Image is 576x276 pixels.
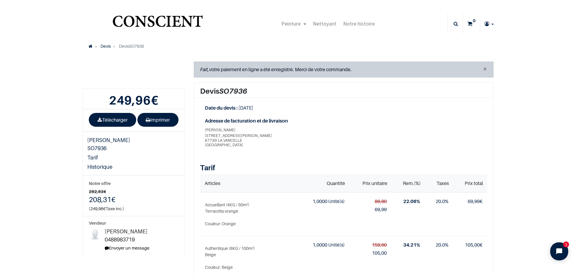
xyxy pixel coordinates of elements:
[89,206,124,211] small: ( Taxe inc.)
[545,237,573,265] iframe: Tidio Chat
[105,245,149,250] a: Envoyer un message
[238,105,253,111] span: [DATE]
[354,241,387,249] div: 159,60
[89,220,106,226] strong: Vendeur
[111,43,144,50] li: SO7936
[483,65,487,73] button: Annuler
[90,206,103,211] span: 249,96
[83,162,143,171] a: Historique
[90,206,106,211] span: €
[200,163,487,172] h3: Tarif
[88,44,92,49] a: Accueil
[313,198,327,204] span: 1,0000
[463,13,480,34] a: 0
[205,245,292,270] a: Authentique (8KG / 100m²)Beige Couleur: Beige
[105,228,147,235] span: [PERSON_NAME]
[205,202,292,227] a: Accueillant (4KG / 50m²)Terracotta orangé Couleur: Orange
[83,135,143,153] a: [PERSON_NAME] SO7936
[403,242,420,248] strong: 34.21%
[205,202,292,227] p: Accueillant (4KG / 50m²) Terracotta orangé Couleur: Orange
[200,175,297,192] th: Articles
[89,227,101,240] img: Contact
[89,189,103,194] span: 282,83
[468,198,480,204] span: 69,99
[403,198,420,204] strong: 22.06%
[111,12,204,36] img: Conscient
[436,198,448,204] span: 20.0%
[328,242,345,248] span: Unité(s)
[200,66,209,72] i: Fait,
[343,20,375,27] span: Notre histoire
[354,205,387,214] div: 69,99
[465,242,480,248] span: 105,00
[89,181,111,186] b: Notre offre
[468,198,482,204] span: €
[219,87,247,96] em: SO7936
[313,242,327,248] span: 1,0000
[205,105,238,111] strong: Date du devis :
[205,133,341,147] span: [STREET_ADDRESS][PERSON_NAME] 67730 LA VANCELLE [GEOGRAPHIC_DATA]
[109,93,159,107] b: €
[205,245,292,270] p: Authentique (8KG / 100m²) Beige Couleur: Beige
[349,175,392,192] th: Prix unitaire
[89,113,136,127] a: Télécharger
[89,188,178,195] b: €
[100,44,111,49] a: Devis
[200,66,352,72] span: votre paiement en ligne a été enregistré. Merci de votre commande.
[436,242,448,248] span: 20.0%
[119,44,129,49] span: Devis
[354,249,387,257] div: 105,00
[200,87,487,95] h2: Devis
[205,117,341,125] strong: Adresse de facturation et de livraison
[278,13,310,34] a: Peinture
[109,93,151,107] span: 249,96
[354,197,387,205] div: 89,80
[105,236,135,243] span: 0488983719
[83,153,143,162] a: Tarif
[111,12,204,36] a: Logo of Conscient
[465,180,483,186] span: Prix total
[281,20,301,27] span: Peinture
[436,180,449,186] span: Taxes
[403,180,421,186] span: Rem.(%)
[89,195,178,204] h4: €
[471,18,477,24] sup: 0
[328,198,345,204] span: Unité(s)
[137,113,179,127] a: Imprimer
[313,20,336,27] span: Nettoyant
[465,242,482,248] span: €
[297,175,349,192] th: Quantité
[89,195,111,204] span: 208,31
[205,127,235,132] span: [PERSON_NAME]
